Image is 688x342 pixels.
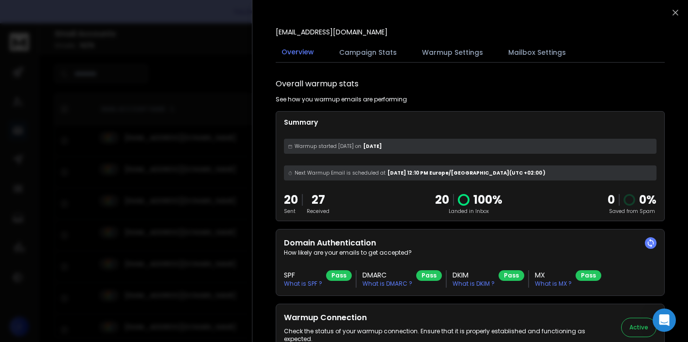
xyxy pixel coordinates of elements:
[416,270,442,281] div: Pass
[276,78,359,90] h1: Overall warmup stats
[435,192,449,208] p: 20
[326,270,352,281] div: Pass
[576,270,601,281] div: Pass
[284,312,610,324] h2: Warmup Connection
[502,42,572,63] button: Mailbox Settings
[307,192,329,208] p: 27
[473,192,502,208] p: 100 %
[639,192,657,208] p: 0 %
[608,208,657,215] p: Saved from Spam
[307,208,329,215] p: Received
[416,42,489,63] button: Warmup Settings
[295,169,386,177] span: Next Warmup Email is scheduled at
[284,165,657,180] div: [DATE] 12:10 PM Europe/[GEOGRAPHIC_DATA] (UTC +02:00 )
[535,270,572,280] h3: MX
[284,192,298,208] p: 20
[435,208,502,215] p: Landed in Inbox
[276,41,320,64] button: Overview
[295,143,361,150] span: Warmup started [DATE] on
[535,280,572,288] p: What is MX ?
[276,96,407,103] p: See how you warmup emails are performing
[453,270,495,280] h3: DKIM
[621,318,657,337] button: Active
[284,249,657,257] p: How likely are your emails to get accepted?
[453,280,495,288] p: What is DKIM ?
[362,270,412,280] h3: DMARC
[284,139,657,154] div: [DATE]
[608,192,615,208] strong: 0
[362,280,412,288] p: What is DMARC ?
[284,237,657,249] h2: Domain Authentication
[284,208,298,215] p: Sent
[276,27,388,37] p: [EMAIL_ADDRESS][DOMAIN_NAME]
[284,270,322,280] h3: SPF
[284,280,322,288] p: What is SPF ?
[653,309,676,332] div: Open Intercom Messenger
[499,270,524,281] div: Pass
[284,117,657,127] p: Summary
[333,42,403,63] button: Campaign Stats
